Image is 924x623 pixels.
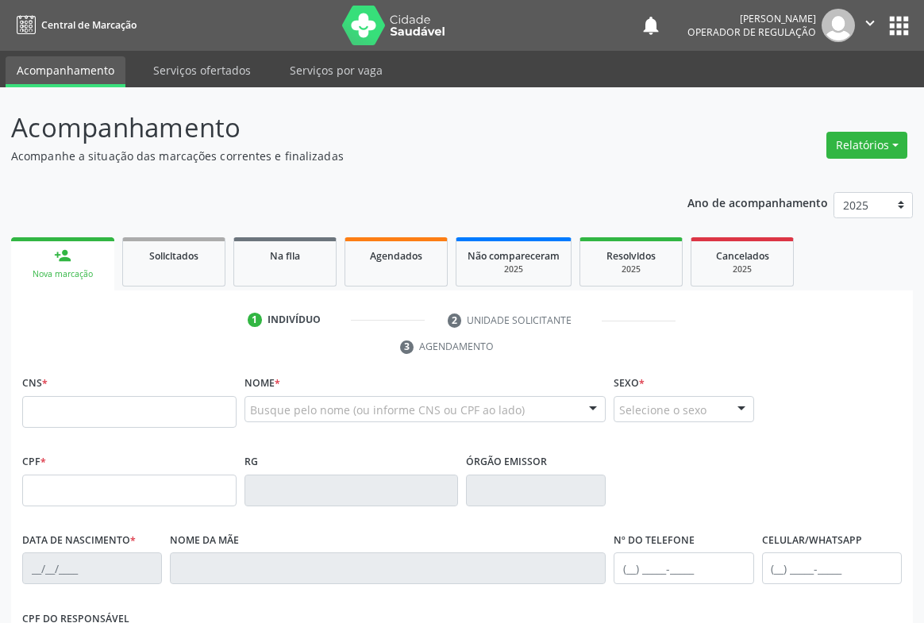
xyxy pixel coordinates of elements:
p: Acompanhe a situação das marcações correntes e finalizadas [11,148,642,164]
div: 1 [248,313,262,327]
div: person_add [54,247,71,264]
input: (__) _____-_____ [614,552,753,584]
div: 2025 [591,263,671,275]
a: Serviços ofertados [142,56,262,84]
button:  [855,9,885,42]
input: (__) _____-_____ [762,552,902,584]
i:  [861,14,879,32]
a: Acompanhamento [6,56,125,87]
span: Agendados [370,249,422,263]
a: Central de Marcação [11,12,137,38]
a: Serviços por vaga [279,56,394,84]
label: CNS [22,371,48,396]
span: Não compareceram [468,249,560,263]
img: img [822,9,855,42]
div: [PERSON_NAME] [687,12,816,25]
input: __/__/____ [22,552,162,584]
label: Órgão emissor [466,450,547,475]
button: apps [885,12,913,40]
span: Central de Marcação [41,18,137,32]
label: Celular/WhatsApp [762,529,862,553]
label: Nome [244,371,280,396]
button: Relatórios [826,132,907,159]
label: Sexo [614,371,645,396]
span: Selecione o sexo [619,402,706,418]
p: Ano de acompanhamento [687,192,828,212]
div: Indivíduo [268,313,321,327]
label: Nº do Telefone [614,529,695,553]
span: Na fila [270,249,300,263]
label: Nome da mãe [170,529,239,553]
label: RG [244,450,258,475]
label: Data de nascimento [22,529,136,553]
span: Busque pelo nome (ou informe CNS ou CPF ao lado) [250,402,525,418]
span: Cancelados [716,249,769,263]
span: Operador de regulação [687,25,816,39]
div: 2025 [703,263,782,275]
div: 2025 [468,263,560,275]
button: notifications [640,14,662,37]
span: Resolvidos [606,249,656,263]
div: Nova marcação [22,268,103,280]
span: Solicitados [149,249,198,263]
label: CPF [22,450,46,475]
p: Acompanhamento [11,108,642,148]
